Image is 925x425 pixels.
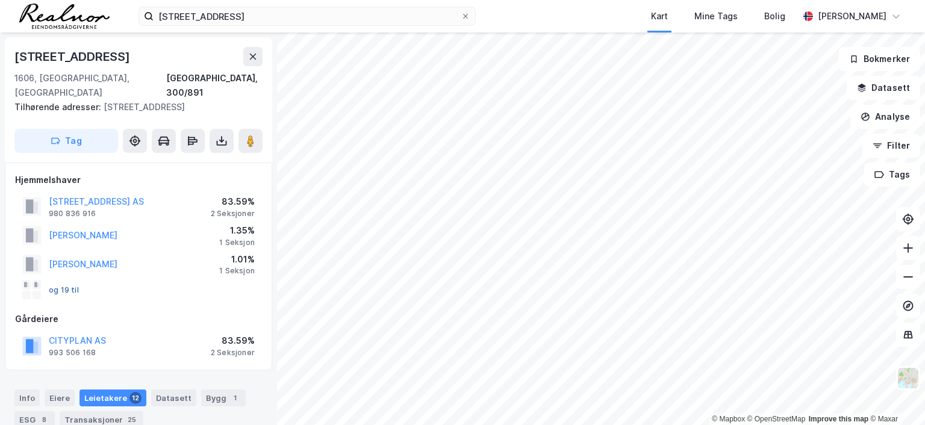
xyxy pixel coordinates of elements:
[865,367,925,425] iframe: Chat Widget
[14,129,118,153] button: Tag
[211,333,255,348] div: 83.59%
[850,105,920,129] button: Analyse
[14,389,40,406] div: Info
[211,194,255,209] div: 83.59%
[219,266,255,276] div: 1 Seksjon
[14,102,104,112] span: Tilhørende adresser:
[15,173,262,187] div: Hjemmelshaver
[818,9,886,23] div: [PERSON_NAME]
[747,415,806,423] a: OpenStreetMap
[15,312,262,326] div: Gårdeiere
[229,392,241,404] div: 1
[14,71,166,100] div: 1606, [GEOGRAPHIC_DATA], [GEOGRAPHIC_DATA]
[897,367,920,389] img: Z
[847,76,920,100] button: Datasett
[45,389,75,406] div: Eiere
[764,9,785,23] div: Bolig
[19,4,110,29] img: realnor-logo.934646d98de889bb5806.png
[219,252,255,267] div: 1.01%
[129,392,142,404] div: 12
[154,7,461,25] input: Søk på adresse, matrikkel, gårdeiere, leietakere eller personer
[14,47,132,66] div: [STREET_ADDRESS]
[809,415,868,423] a: Improve this map
[865,367,925,425] div: Kontrollprogram for chat
[219,223,255,238] div: 1.35%
[79,389,146,406] div: Leietakere
[49,209,96,219] div: 980 836 916
[712,415,745,423] a: Mapbox
[151,389,196,406] div: Datasett
[49,348,96,358] div: 993 506 168
[864,163,920,187] button: Tags
[201,389,246,406] div: Bygg
[211,209,255,219] div: 2 Seksjoner
[651,9,668,23] div: Kart
[166,71,263,100] div: [GEOGRAPHIC_DATA], 300/891
[862,134,920,158] button: Filter
[219,238,255,247] div: 1 Seksjon
[694,9,738,23] div: Mine Tags
[839,47,920,71] button: Bokmerker
[211,348,255,358] div: 2 Seksjoner
[14,100,253,114] div: [STREET_ADDRESS]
